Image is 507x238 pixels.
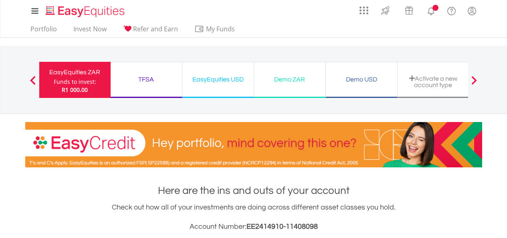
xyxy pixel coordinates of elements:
[246,223,318,230] span: EE2414910-11408098
[187,74,249,85] div: EasyEquities USD
[25,122,482,167] img: EasyCredit Promotion Banner
[402,4,416,17] img: vouchers-v2.svg
[462,2,482,20] a: My Profile
[25,202,482,232] div: Check out how all of your investments are doing across different asset classes you hold.
[354,2,374,15] a: AppsGrid
[379,4,392,17] img: thrive-v2.svg
[115,74,177,85] div: TFSA
[44,5,128,18] img: EasyEquities_Logo.png
[402,75,464,88] div: Activate a new account type
[25,183,482,198] h1: Here are the ins and outs of your account
[133,24,178,33] span: Refer and Earn
[441,2,462,18] a: FAQ's and Support
[25,221,482,232] h3: Account Number:
[360,6,368,15] img: grid-menu-icon.svg
[42,2,128,18] a: Home page
[397,2,421,17] a: Vouchers
[421,2,441,18] a: Notifications
[27,25,60,37] a: Portfolio
[194,24,247,34] span: My Funds
[54,78,96,86] div: Funds to invest:
[331,74,392,85] div: Demo USD
[62,86,88,94] span: R1 000.00
[120,25,181,37] a: Refer and Earn
[259,74,321,85] div: Demo ZAR
[70,25,110,37] a: Invest Now
[44,67,106,78] div: EasyEquities ZAR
